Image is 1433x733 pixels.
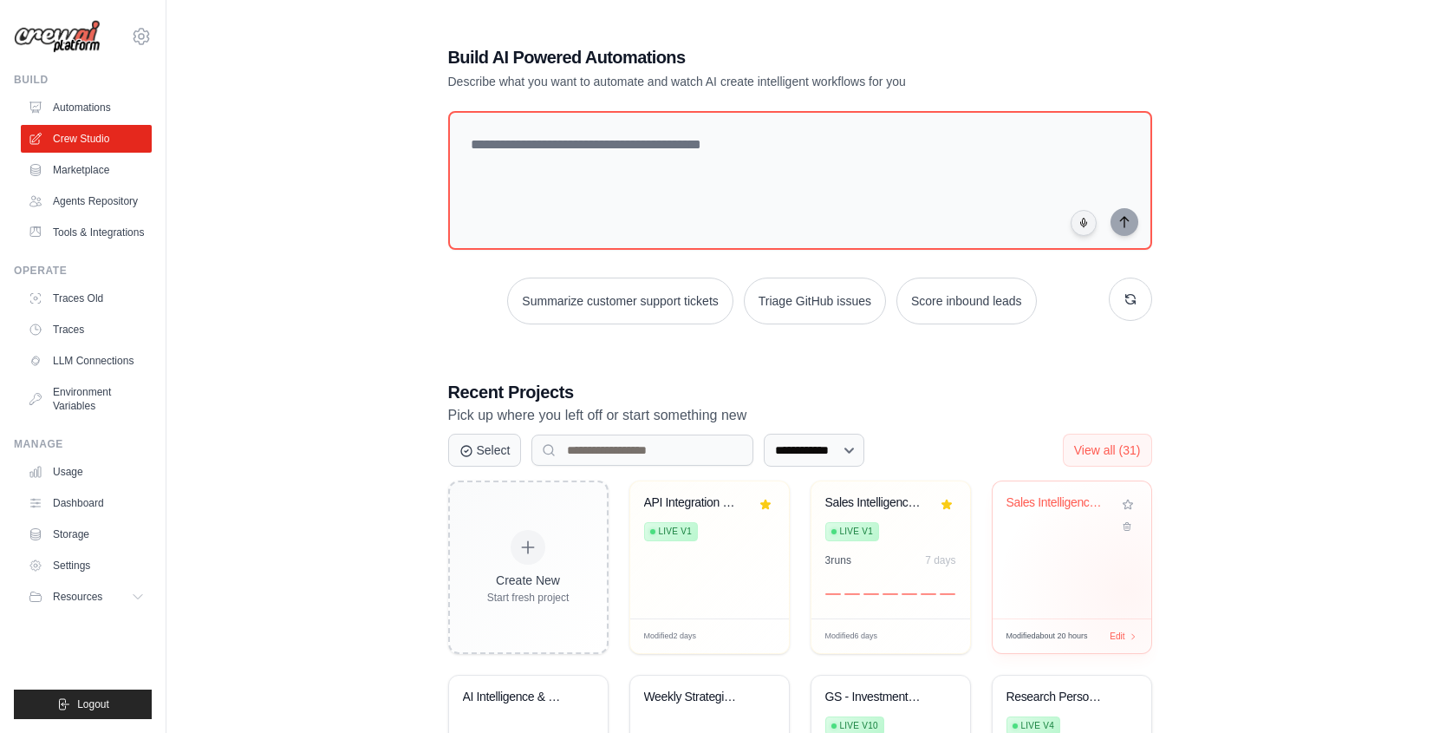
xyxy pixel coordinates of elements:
span: Modified about 20 hours [1006,631,1088,643]
span: Resources [53,590,102,604]
div: Start fresh project [487,591,570,605]
button: Get new suggestions [1109,278,1152,321]
button: Remove from favorites [936,495,955,514]
a: Usage [21,458,152,486]
button: Resources [21,583,152,611]
div: Sales Intelligence Research Automation [825,495,930,511]
div: Manage deployment [878,630,922,643]
div: Day 7: 0 executions [940,593,955,595]
div: Create New [487,572,570,589]
a: Traces Old [21,285,152,312]
span: Live v1 [659,525,692,539]
div: Day 1: 0 executions [825,593,841,595]
button: Logout [14,690,152,719]
div: 7 days [925,553,955,567]
span: View all (31) [1074,443,1141,457]
p: Pick up where you left off or start something new [448,404,1152,427]
div: 3 run s [825,553,852,567]
button: Click to speak your automation idea [1071,210,1097,236]
a: Crew Studio [21,125,152,153]
button: Score inbound leads [896,278,1037,324]
a: Tools & Integrations [21,219,152,246]
a: Marketplace [21,156,152,184]
span: Manage [697,630,728,643]
div: Manage [14,437,152,451]
a: Environment Variables [21,378,152,420]
div: Manage deployment [697,630,740,643]
span: Live v4 [1021,719,1054,733]
button: Remove from favorites [755,495,774,514]
button: Select [448,434,522,467]
button: Triage GitHub issues [744,278,886,324]
div: Day 2: 0 executions [844,593,860,595]
div: Sales Intelligence Research Assistant [1006,495,1111,511]
span: Live v1 [840,525,873,539]
div: Day 4: 0 executions [883,593,898,595]
div: Operate [14,264,152,278]
a: Automations [21,94,152,121]
span: Live v10 [840,719,878,733]
div: Build [14,73,152,87]
a: LLM Connections [21,347,152,375]
a: Agents Repository [21,187,152,215]
h1: Build AI Powered Automations [448,45,1031,69]
span: Modified 2 days [644,631,697,643]
a: Dashboard [21,489,152,517]
div: Day 3: 0 executions [863,593,879,595]
button: Add to favorites [1118,495,1137,514]
div: GS - Investment Opp Research [825,690,930,705]
a: Settings [21,552,152,579]
div: Activity over last 7 days [825,574,956,595]
span: Edit [747,630,762,643]
img: Logo [14,20,101,54]
div: Day 6: 0 executions [921,593,936,595]
span: Modified 6 days [825,631,878,643]
span: Logout [77,697,109,711]
a: Traces [21,316,152,344]
div: Day 5: 0 executions [902,593,917,595]
button: View all (31) [1063,434,1152,467]
p: Describe what you want to automate and watch AI create intelligent workflows for you [448,73,1031,90]
div: Weekly Strategic Intelligence Briefing [644,690,749,705]
button: Summarize customer support tickets [507,278,733,324]
span: Edit [1110,630,1124,643]
span: Manage [878,630,909,643]
h3: Recent Projects [448,380,1152,404]
div: Research Person Before Meeting [1006,690,1111,705]
div: API Integration Configuration Generator [644,495,749,511]
a: Storage [21,520,152,548]
div: AI Intelligence & Calendar Cross-Analysis System [463,690,568,705]
span: Edit [928,630,943,643]
button: Delete project [1118,518,1137,535]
